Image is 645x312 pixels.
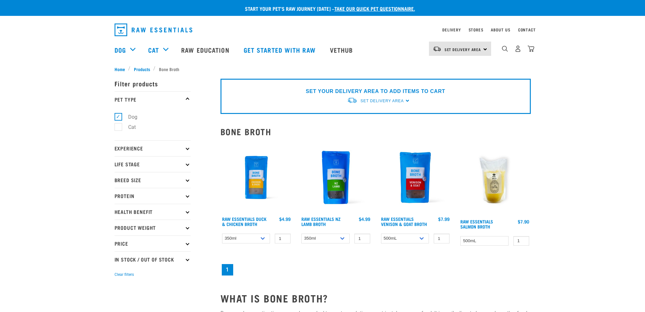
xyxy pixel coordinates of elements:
input: 1 [513,236,529,246]
span: Set Delivery Area [360,99,404,103]
p: Health Benefit [115,204,191,220]
p: Pet Type [115,91,191,107]
p: Protein [115,188,191,204]
p: Filter products [115,76,191,91]
span: Products [134,66,150,72]
a: Raw Education [175,37,237,63]
p: Product Weight [115,220,191,236]
img: Raw Essentials New Zealand Lamb Bone Broth For Cats & Dogs [300,142,372,214]
a: Raw Essentials NZ Lamb Broth [301,218,340,225]
nav: pagination [220,263,531,277]
input: 1 [434,234,450,243]
a: Raw Essentials Venison & Goat Broth [381,218,427,225]
img: Raw Essentials Venison Goat Novel Protein Hypoallergenic Bone Broth Cats & Dogs [379,142,451,214]
img: home-icon-1@2x.png [502,46,508,52]
label: Dog [118,113,140,121]
a: Raw Essentials Duck & Chicken Broth [222,218,267,225]
a: Vethub [324,37,361,63]
a: Delivery [442,29,461,31]
a: About Us [491,29,510,31]
button: Clear filters [115,272,134,277]
nav: dropdown navigation [109,21,536,39]
span: Set Delivery Area [444,48,481,50]
nav: breadcrumbs [115,66,531,72]
p: In Stock / Out Of Stock [115,251,191,267]
p: SET YOUR DELIVERY AREA TO ADD ITEMS TO CART [306,88,445,95]
img: van-moving.png [433,46,441,52]
a: Cat [148,45,159,55]
a: Products [130,66,153,72]
input: 1 [354,234,370,243]
p: Breed Size [115,172,191,188]
a: take our quick pet questionnaire. [334,7,415,10]
a: Get started with Raw [237,37,324,63]
a: Stores [469,29,484,31]
img: Raw Essentials Logo [115,23,192,36]
h2: WHAT IS BONE BROTH? [220,292,531,304]
div: $4.99 [279,216,291,222]
input: 1 [275,234,291,243]
p: Price [115,236,191,251]
p: Life Stage [115,156,191,172]
a: Page 1 [222,264,233,275]
label: Cat [118,123,138,131]
div: $7.90 [518,219,529,224]
div: $4.99 [359,216,370,222]
img: RE Product Shoot 2023 Nov8793 1 [220,142,293,214]
img: Salmon Broth [459,142,531,216]
div: $7.99 [438,216,450,222]
img: home-icon@2x.png [528,45,534,52]
img: user.png [515,45,521,52]
a: Contact [518,29,536,31]
h2: Bone Broth [220,127,531,136]
span: Home [115,66,125,72]
a: Raw Essentials Salmon Broth [460,220,493,228]
p: Experience [115,140,191,156]
img: van-moving.png [347,97,357,104]
a: Dog [115,45,126,55]
a: Home [115,66,128,72]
